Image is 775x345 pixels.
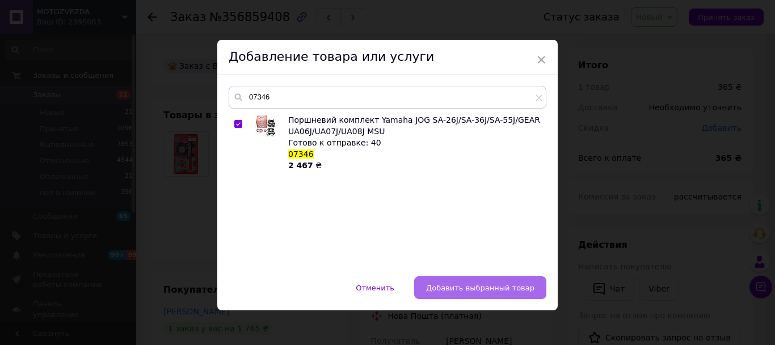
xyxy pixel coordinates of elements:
span: Поршневий комплект Yamaha JOG SA-26J/SA-36J/SA-55J/GEAR UA06J/UA07J/UA08J MSU [288,115,540,136]
span: Добавить выбранный товар [426,284,534,292]
button: Отменить [344,276,406,299]
span: × [536,50,546,69]
span: 07346 [288,149,314,159]
button: Добавить выбранный товар [414,276,546,299]
div: Добавление товара или услуги [217,40,558,74]
input: Поиск по товарам и услугам [229,86,546,109]
span: Отменить [356,284,394,292]
div: ₴ [288,160,540,171]
b: 2 467 [288,161,313,170]
img: Поршневий комплект Yamaha JOG SA-26J/SA-36J/SA-55J/GEAR UA06J/UA07J/UA08J MSU [255,115,276,137]
div: Готово к отправке: 40 [288,137,540,148]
